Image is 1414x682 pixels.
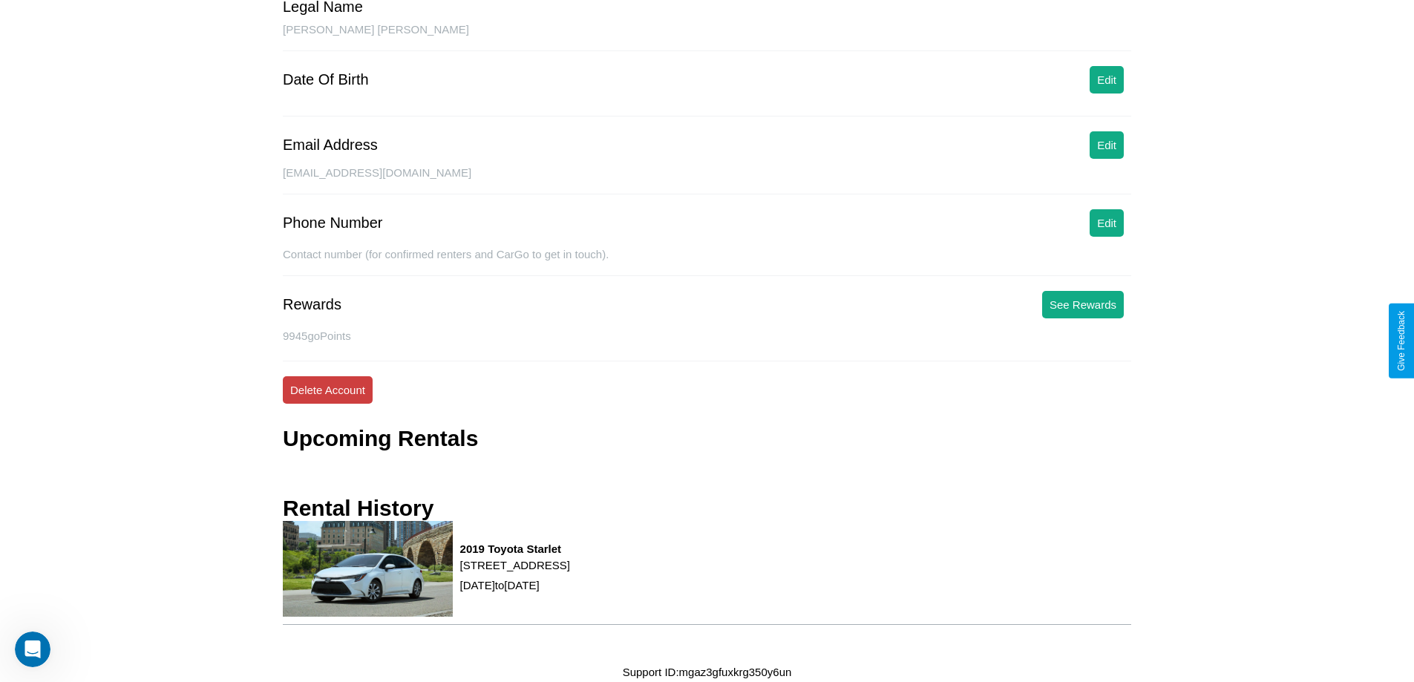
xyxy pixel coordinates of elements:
[283,426,478,451] h3: Upcoming Rentals
[283,166,1131,194] div: [EMAIL_ADDRESS][DOMAIN_NAME]
[283,214,383,232] div: Phone Number
[460,542,570,555] h3: 2019 Toyota Starlet
[1090,66,1124,94] button: Edit
[1090,209,1124,237] button: Edit
[1090,131,1124,159] button: Edit
[283,71,369,88] div: Date Of Birth
[1042,291,1124,318] button: See Rewards
[283,296,341,313] div: Rewards
[1396,311,1407,371] div: Give Feedback
[283,137,378,154] div: Email Address
[15,632,50,667] iframe: Intercom live chat
[283,326,1131,346] p: 9945 goPoints
[283,23,1131,51] div: [PERSON_NAME] [PERSON_NAME]
[460,575,570,595] p: [DATE] to [DATE]
[283,248,1131,276] div: Contact number (for confirmed renters and CarGo to get in touch).
[460,555,570,575] p: [STREET_ADDRESS]
[283,376,373,404] button: Delete Account
[623,662,792,682] p: Support ID: mgaz3gfuxkrg350y6un
[283,496,433,521] h3: Rental History
[283,521,453,617] img: rental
